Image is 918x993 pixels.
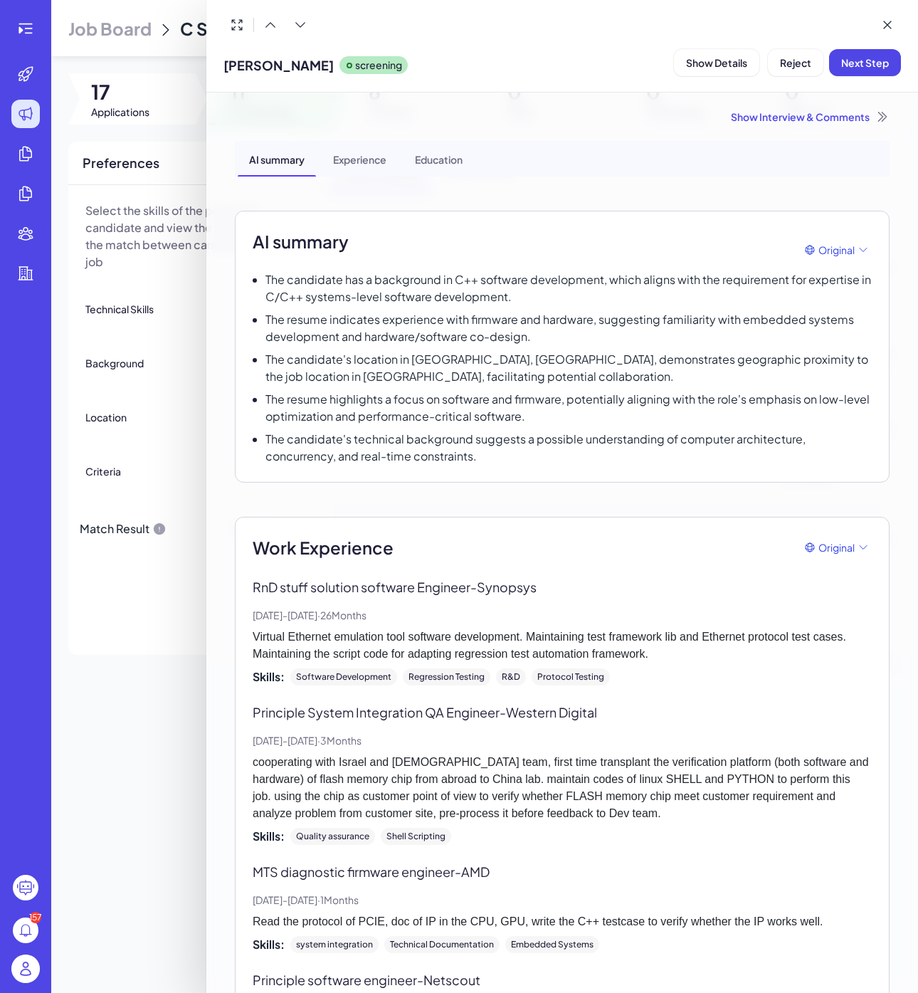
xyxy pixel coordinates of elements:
[253,608,872,623] p: [DATE] - [DATE] · 26 Months
[384,936,500,953] div: Technical Documentation
[780,56,811,69] span: Reject
[355,58,402,73] p: screening
[674,49,759,76] button: Show Details
[253,754,872,822] p: cooperating with Israel and [DEMOGRAPHIC_DATA] team, first time transplant the verification platf...
[265,431,872,465] p: The candidate's technical background suggests a possible understanding of computer architecture, ...
[253,893,872,908] p: [DATE] - [DATE] · 1 Months
[403,141,474,177] div: Education
[253,862,872,881] p: MTS diagnostic firmware engineer - AMD
[223,56,334,75] span: [PERSON_NAME]
[265,311,872,345] p: The resume indicates experience with firmware and hardware, suggesting familiarity with embedded ...
[841,56,889,69] span: Next Step
[253,703,872,722] p: Principle System Integration QA Engineer - Western Digital
[265,271,872,305] p: The candidate has a background in C++ software development, which aligns with the requirement for...
[253,535,394,560] span: Work Experience
[403,668,490,685] div: Regression Testing
[253,828,285,845] span: Skills:
[265,391,872,425] p: The resume highlights a focus on software and firmware, potentially aligning with the role's emph...
[253,913,872,930] p: Read the protocol of PCIE, doc of IP in the CPU, GPU, write the C++ testcase to verify whether th...
[496,668,526,685] div: R&D
[322,141,398,177] div: Experience
[253,733,872,748] p: [DATE] - [DATE] · 3 Months
[290,936,379,953] div: system integration
[829,49,901,76] button: Next Step
[235,110,890,124] div: Show Interview & Comments
[253,629,872,663] p: Virtual Ethernet emulation tool software development. Maintaining test framework lib and Ethernet...
[818,540,855,555] span: Original
[238,141,316,177] div: AI summary
[253,577,872,597] p: RnD stuff solution software Engineer - Synopsys
[532,668,610,685] div: Protocol Testing
[253,936,285,953] span: Skills:
[686,56,747,69] span: Show Details
[253,228,349,254] h2: AI summary
[768,49,823,76] button: Reject
[290,828,375,845] div: Quality assurance
[265,351,872,385] p: The candidate's location in [GEOGRAPHIC_DATA], [GEOGRAPHIC_DATA], demonstrates geographic proximi...
[381,828,451,845] div: Shell Scripting
[253,668,285,685] span: Skills:
[253,970,872,989] p: Principle software engineer - Netscout
[505,936,599,953] div: Embedded Systems
[290,668,397,685] div: Software Development
[818,243,855,258] span: Original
